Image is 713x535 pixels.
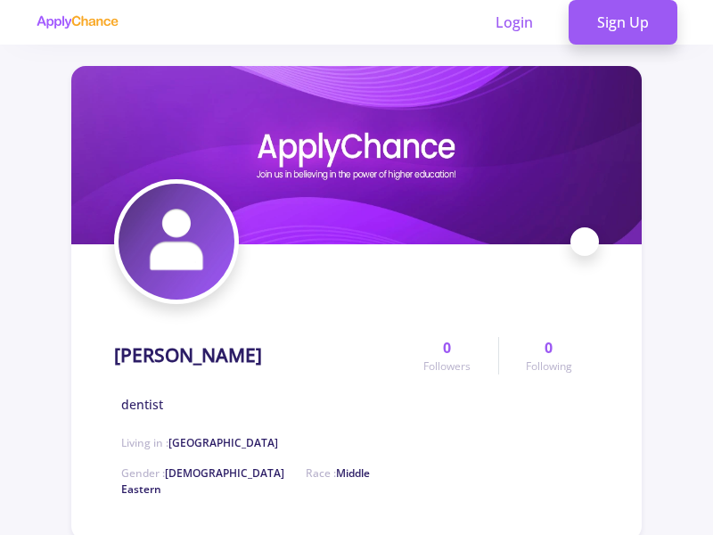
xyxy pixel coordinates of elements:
h1: [PERSON_NAME] [114,344,262,366]
span: Living in : [121,435,278,450]
img: mehdi naseri cover image [71,66,642,244]
span: 0 [443,337,451,358]
span: [GEOGRAPHIC_DATA] [168,435,278,450]
span: Followers [423,358,471,374]
span: Following [526,358,572,374]
span: [DEMOGRAPHIC_DATA] [165,465,284,481]
span: 0 [545,337,553,358]
span: Race : [121,465,370,497]
a: 0Following [498,337,599,374]
a: 0Followers [397,337,497,374]
img: mehdi naseri avatar [119,184,234,300]
span: Middle Eastern [121,465,370,497]
span: dentist [121,395,163,414]
img: applychance logo text only [36,15,119,29]
span: Gender : [121,465,284,481]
